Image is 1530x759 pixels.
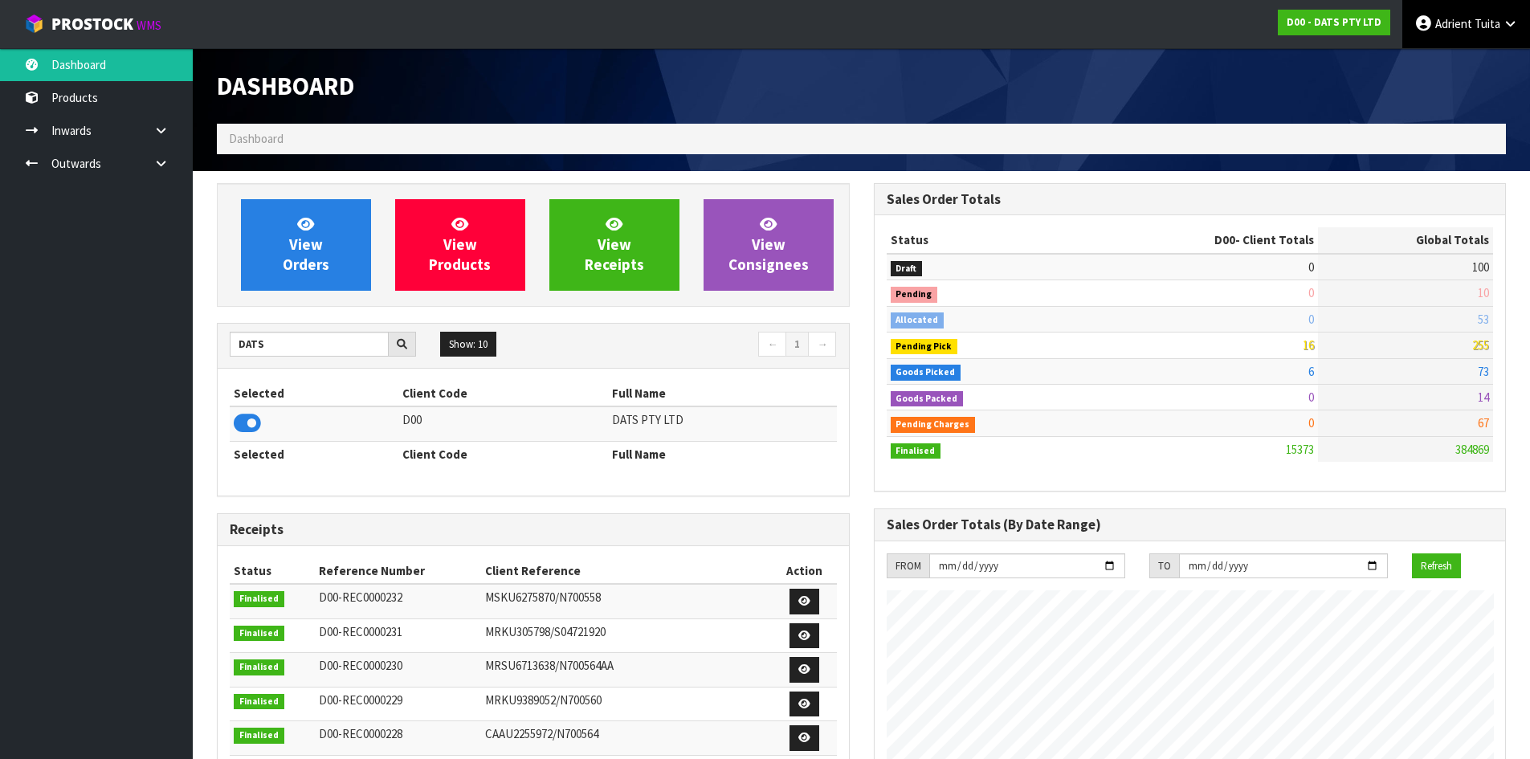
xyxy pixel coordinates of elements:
span: View Receipts [585,214,644,275]
th: Client Code [398,441,608,467]
span: 384869 [1455,442,1489,457]
h3: Receipts [230,522,837,537]
th: Client Code [398,381,608,406]
span: View Products [429,214,491,275]
span: D00-REC0000231 [319,624,402,639]
span: Finalised [234,626,284,642]
th: Action [772,558,836,584]
th: Selected [230,441,398,467]
span: D00-REC0000230 [319,658,402,673]
th: Status [230,558,315,584]
span: 0 [1308,312,1314,327]
span: D00-REC0000228 [319,726,402,741]
span: Goods Picked [891,365,961,381]
span: Finalised [234,694,284,710]
a: ← [758,332,786,357]
h3: Sales Order Totals (By Date Range) [887,517,1494,533]
span: MRKU305798/S04721920 [485,624,606,639]
span: Pending Charges [891,417,976,433]
a: ViewConsignees [704,199,834,291]
span: Allocated [891,312,945,328]
span: D00-REC0000232 [319,590,402,605]
span: 14 [1478,390,1489,405]
th: Reference Number [315,558,481,584]
span: 16 [1303,337,1314,353]
span: Goods Packed [891,391,964,407]
span: ProStock [51,14,133,35]
th: Selected [230,381,398,406]
span: Finalised [234,728,284,744]
span: CAAU2255972/N700564 [485,726,598,741]
a: ViewReceipts [549,199,679,291]
strong: D00 - DATS PTY LTD [1287,15,1381,29]
div: TO [1149,553,1179,579]
th: Full Name [608,441,836,467]
th: - Client Totals [1086,227,1318,253]
span: MRSU6713638/N700564AA [485,658,614,673]
button: Show: 10 [440,332,496,357]
span: 0 [1308,390,1314,405]
span: Pending Pick [891,339,958,355]
span: D00 [1214,232,1235,247]
span: 10 [1478,285,1489,300]
span: 53 [1478,312,1489,327]
span: Draft [891,261,923,277]
span: 15373 [1286,442,1314,457]
th: Global Totals [1318,227,1493,253]
a: ViewProducts [395,199,525,291]
span: D00-REC0000229 [319,692,402,708]
button: Refresh [1412,553,1461,579]
th: Client Reference [481,558,773,584]
small: WMS [137,18,161,33]
span: MRKU9389052/N700560 [485,692,602,708]
span: Finalised [891,443,941,459]
div: FROM [887,553,929,579]
span: Finalised [234,591,284,607]
a: ViewOrders [241,199,371,291]
span: View Consignees [728,214,809,275]
td: DATS PTY LTD [608,406,836,441]
span: 6 [1308,364,1314,379]
a: D00 - DATS PTY LTD [1278,10,1390,35]
td: D00 [398,406,608,441]
nav: Page navigation [545,332,837,360]
a: → [808,332,836,357]
span: Dashboard [217,70,354,102]
span: MSKU6275870/N700558 [485,590,601,605]
span: Pending [891,287,938,303]
span: Dashboard [229,131,284,146]
span: 73 [1478,364,1489,379]
span: 0 [1308,285,1314,300]
span: Adrient [1435,16,1472,31]
span: View Orders [283,214,329,275]
span: 67 [1478,415,1489,431]
th: Full Name [608,381,836,406]
input: Search clients [230,332,389,357]
span: Tuita [1475,16,1500,31]
span: 255 [1472,337,1489,353]
span: 0 [1308,259,1314,275]
h3: Sales Order Totals [887,192,1494,207]
a: 1 [785,332,809,357]
img: cube-alt.png [24,14,44,34]
th: Status [887,227,1087,253]
span: Finalised [234,659,284,675]
span: 0 [1308,415,1314,431]
span: 100 [1472,259,1489,275]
